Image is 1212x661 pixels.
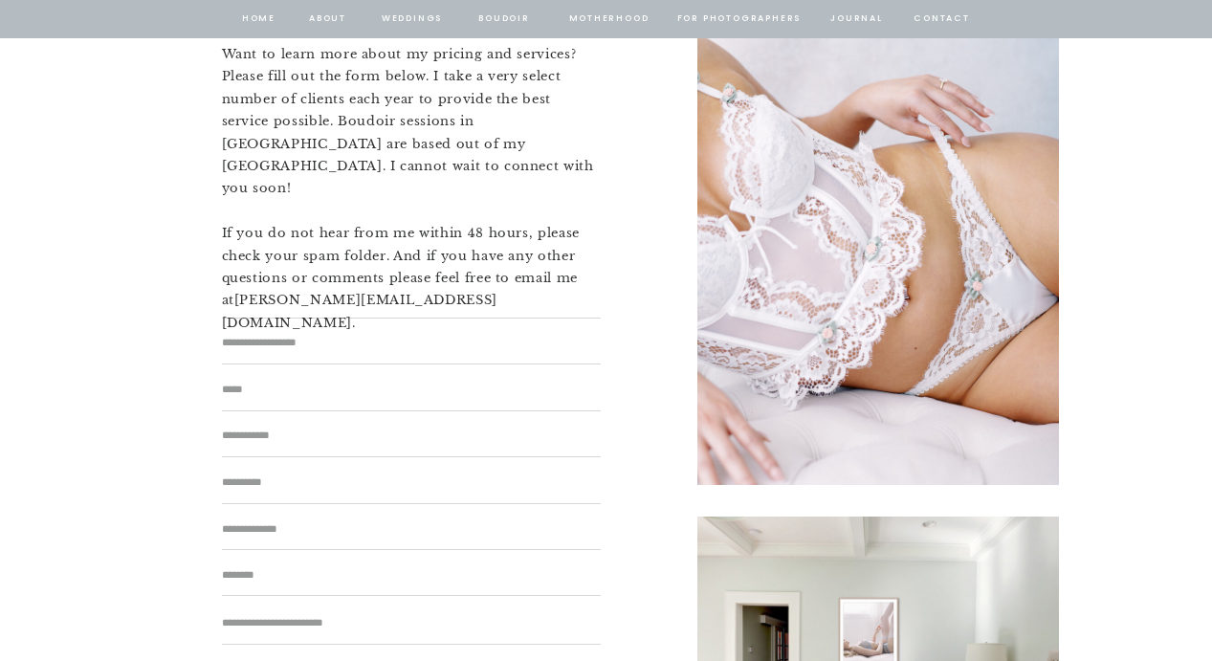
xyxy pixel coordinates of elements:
[569,11,649,28] a: Motherhood
[827,11,887,28] a: journal
[222,43,601,257] p: Want to learn more about my pricing and services? Please fill out the form below. I take a very s...
[241,11,277,28] a: home
[477,11,532,28] a: BOUDOIR
[677,11,802,28] a: for photographers
[222,292,498,330] a: [PERSON_NAME][EMAIL_ADDRESS][DOMAIN_NAME]
[380,11,445,28] a: Weddings
[912,11,973,28] a: contact
[308,11,348,28] a: about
